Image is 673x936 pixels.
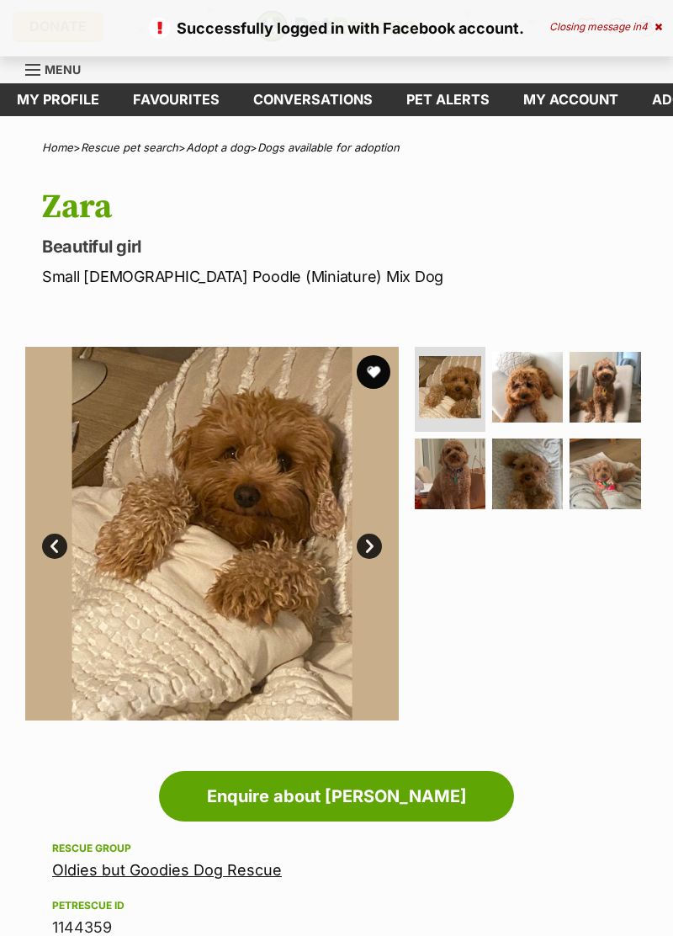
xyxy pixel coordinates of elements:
[52,861,282,879] a: Oldies but Goodies Dog Rescue
[81,141,178,154] a: Rescue pet search
[389,83,506,116] a: Pet alerts
[52,842,621,855] div: Rescue group
[415,439,485,509] img: Photo of Zara
[419,356,481,418] img: Photo of Zara
[492,352,563,423] img: Photo of Zara
[52,899,621,912] div: PetRescue ID
[506,83,635,116] a: My account
[641,20,648,33] span: 4
[570,352,640,423] img: Photo of Zara
[116,83,236,116] a: Favourites
[357,355,390,389] button: favourite
[25,53,93,83] a: Menu
[357,534,382,559] a: Next
[257,141,400,154] a: Dogs available for adoption
[42,534,67,559] a: Prev
[42,141,73,154] a: Home
[159,771,514,822] a: Enquire about [PERSON_NAME]
[186,141,250,154] a: Adopt a dog
[492,439,563,509] img: Photo of Zara
[45,62,81,77] span: Menu
[42,265,648,288] p: Small [DEMOGRAPHIC_DATA] Poodle (Miniature) Mix Dog
[25,347,399,721] img: Photo of Zara
[42,235,648,258] p: Beautiful girl
[236,83,389,116] a: conversations
[17,17,656,40] p: Successfully logged in with Facebook account.
[549,21,662,33] div: Closing message in
[570,439,640,509] img: Photo of Zara
[42,188,648,226] h1: Zara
